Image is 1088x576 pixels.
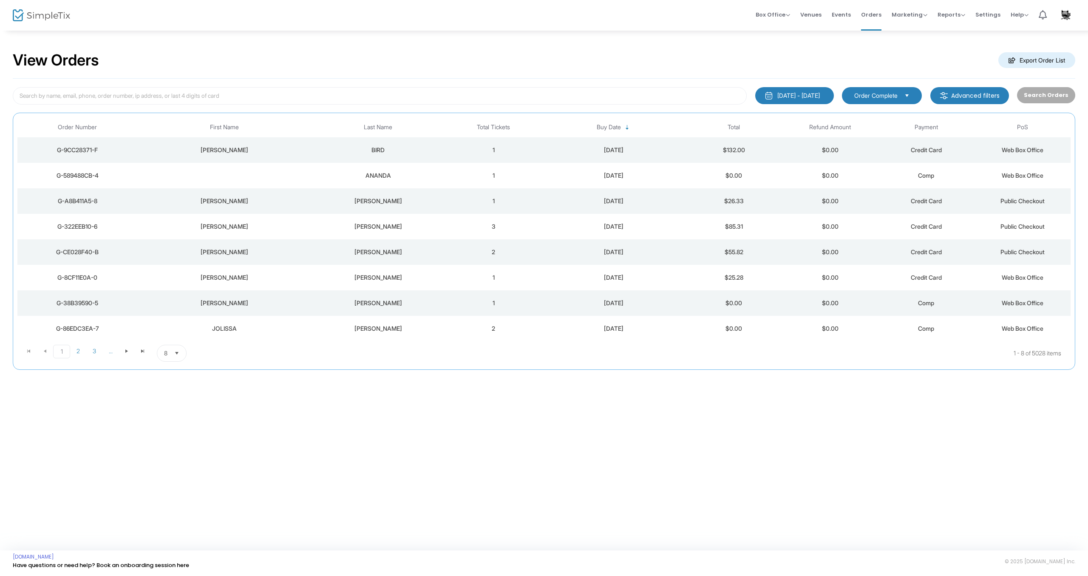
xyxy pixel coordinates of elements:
span: Credit Card [911,223,942,230]
td: $0.00 [782,265,878,290]
div: Stacy [140,197,309,205]
div: RUTH [140,299,309,307]
span: Go to the last page [139,348,146,355]
span: Comp [918,325,934,332]
img: filter [940,91,948,100]
div: JOLISSA [140,324,309,333]
span: Web Box Office [1002,172,1043,179]
span: Credit Card [911,248,942,255]
span: Page 2 [70,345,86,358]
td: $0.00 [782,239,878,265]
img: monthly [765,91,773,100]
td: $0.00 [782,290,878,316]
span: Settings [975,4,1000,26]
span: Comp [918,172,934,179]
span: Go to the next page [123,348,130,355]
div: christina [140,222,309,231]
span: Reports [938,11,965,19]
span: Web Box Office [1002,299,1043,306]
a: Have questions or need help? Book an onboarding session here [13,561,189,569]
span: Page 1 [53,345,70,358]
span: Credit Card [911,274,942,281]
div: [DATE] - [DATE] [777,91,820,100]
span: Web Box Office [1002,325,1043,332]
span: Events [832,4,851,26]
td: $0.00 [782,214,878,239]
span: © 2025 [DOMAIN_NAME] Inc. [1005,558,1075,565]
span: Credit Card [911,146,942,153]
div: 8/15/2025 [544,171,683,180]
span: Help [1011,11,1028,19]
div: BIRD [313,146,443,154]
span: Buy Date [597,124,621,131]
span: Box Office [756,11,790,19]
th: Total [686,117,782,137]
td: $55.82 [686,239,782,265]
div: LONG-PENCE [313,273,443,282]
td: 1 [445,188,541,214]
div: 8/15/2025 [544,299,683,307]
th: Total Tickets [445,117,541,137]
span: Marketing [892,11,927,19]
div: G-9CC28371-F [20,146,136,154]
div: 8/15/2025 [544,197,683,205]
m-button: Advanced filters [930,87,1009,104]
button: Select [901,91,913,100]
td: $0.00 [782,163,878,188]
div: G-CE028F40-B [20,248,136,256]
div: BRYAN [140,146,309,154]
div: Sablan [313,197,443,205]
td: $26.33 [686,188,782,214]
td: $0.00 [686,316,782,341]
span: Web Box Office [1002,146,1043,153]
span: Order Number [58,124,97,131]
td: $0.00 [686,163,782,188]
td: 1 [445,163,541,188]
td: 3 [445,214,541,239]
span: First Name [210,124,239,131]
td: 2 [445,316,541,341]
td: $0.00 [686,290,782,316]
td: $132.00 [686,137,782,163]
span: Public Checkout [1000,223,1045,230]
span: Sortable [624,124,631,131]
div: G-38B39590-5 [20,299,136,307]
th: Refund Amount [782,117,878,137]
div: G-86EDC3EA-7 [20,324,136,333]
div: 8/15/2025 [544,222,683,231]
span: Credit Card [911,197,942,204]
span: Public Checkout [1000,248,1045,255]
td: $0.00 [782,188,878,214]
m-button: Export Order List [998,52,1075,68]
div: ALEXANDER [313,299,443,307]
h2: View Orders [13,51,99,70]
span: Comp [918,299,934,306]
span: Payment [915,124,938,131]
kendo-pager-info: 1 - 8 of 5028 items [271,345,1061,362]
div: 8/15/2025 [544,273,683,282]
td: $25.28 [686,265,782,290]
div: 8/15/2025 [544,146,683,154]
span: Orders [861,4,881,26]
span: Venues [800,4,822,26]
input: Search by name, email, phone, order number, ip address, or last 4 digits of card [13,87,747,105]
span: Go to the last page [135,345,151,358]
div: MEZA [313,324,443,333]
span: Page 4 [102,345,119,358]
span: Last Name [364,124,392,131]
div: ANANDA [313,171,443,180]
button: Select [171,345,183,361]
span: Web Box Office [1002,274,1043,281]
td: 2 [445,239,541,265]
span: Page 3 [86,345,102,358]
td: 1 [445,137,541,163]
div: G-A8B411A5-8 [20,197,136,205]
td: 1 [445,265,541,290]
td: $0.00 [782,137,878,163]
div: Data table [17,117,1071,341]
span: Public Checkout [1000,197,1045,204]
button: [DATE] - [DATE] [755,87,834,104]
div: rickman [313,222,443,231]
span: Go to the next page [119,345,135,358]
span: 8 [164,349,167,358]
